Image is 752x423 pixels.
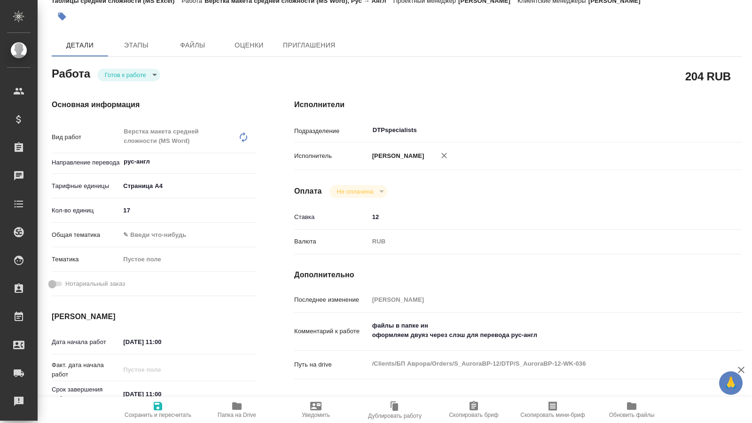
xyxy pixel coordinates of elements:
span: Приглашения [283,39,336,51]
div: Готов к работе [329,185,387,198]
div: RUB [369,234,705,250]
h4: Оплата [294,186,322,197]
h2: Работа [52,64,90,81]
input: Пустое поле [120,363,202,376]
button: Дублировать работу [355,397,434,423]
input: ✎ Введи что-нибудь [120,204,257,217]
div: ✎ Введи что-нибудь [120,227,257,243]
input: Пустое поле [369,293,705,306]
span: Дублировать работу [368,413,422,419]
span: Обновить файлы [609,412,655,418]
p: Факт. дата начала работ [52,360,120,379]
p: Вид работ [52,133,120,142]
button: Скопировать мини-бриф [513,397,592,423]
p: Дата начала работ [52,337,120,347]
p: Последнее изменение [294,295,369,305]
p: Комментарий к работе [294,327,369,336]
span: 🙏 [723,373,739,393]
button: Обновить файлы [592,397,671,423]
div: Готов к работе [97,69,160,81]
button: Папка на Drive [197,397,276,423]
input: ✎ Введи что-нибудь [120,387,202,401]
p: Тарифные единицы [52,181,120,191]
h2: 204 RUB [685,68,731,84]
span: Скопировать мини-бриф [520,412,585,418]
p: Направление перевода [52,158,120,167]
button: Open [251,161,253,163]
p: Исполнитель [294,151,369,161]
span: Детали [57,39,102,51]
button: Open [699,129,701,131]
p: Срок завершения работ [52,385,120,404]
button: 🙏 [719,371,743,395]
p: Путь на drive [294,360,369,369]
input: ✎ Введи что-нибудь [369,210,705,224]
div: ✎ Введи что-нибудь [123,230,245,240]
textarea: файлы в папке ин оформляем двуяз через слэш для перевода рус-англ [369,318,705,343]
h4: [PERSON_NAME] [52,311,257,322]
h4: Дополнительно [294,269,742,281]
button: Скопировать бриф [434,397,513,423]
span: Папка на Drive [218,412,256,418]
div: Страница А4 [120,178,257,194]
p: [PERSON_NAME] [369,151,424,161]
p: Тематика [52,255,120,264]
button: Сохранить и пересчитать [118,397,197,423]
span: Этапы [114,39,159,51]
h4: Основная информация [52,99,257,110]
p: Подразделение [294,126,369,136]
span: Уведомить [302,412,330,418]
input: ✎ Введи что-нибудь [120,335,202,349]
textarea: /Clients/БП Аврора/Orders/S_AuroraBP-12/DTP/S_AuroraBP-12-WK-036 [369,356,705,372]
span: Скопировать бриф [449,412,498,418]
p: Общая тематика [52,230,120,240]
h4: Исполнители [294,99,742,110]
button: Удалить исполнителя [434,145,454,166]
div: Пустое поле [120,251,257,267]
button: Уведомить [276,397,355,423]
span: Сохранить и пересчитать [125,412,191,418]
span: Нотариальный заказ [65,279,125,289]
span: Файлы [170,39,215,51]
p: Кол-во единиц [52,206,120,215]
div: Пустое поле [123,255,245,264]
p: Валюта [294,237,369,246]
span: Оценки [227,39,272,51]
button: Добавить тэг [52,6,72,27]
button: Готов к работе [102,71,149,79]
p: Ставка [294,212,369,222]
button: Не оплачена [334,188,376,196]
